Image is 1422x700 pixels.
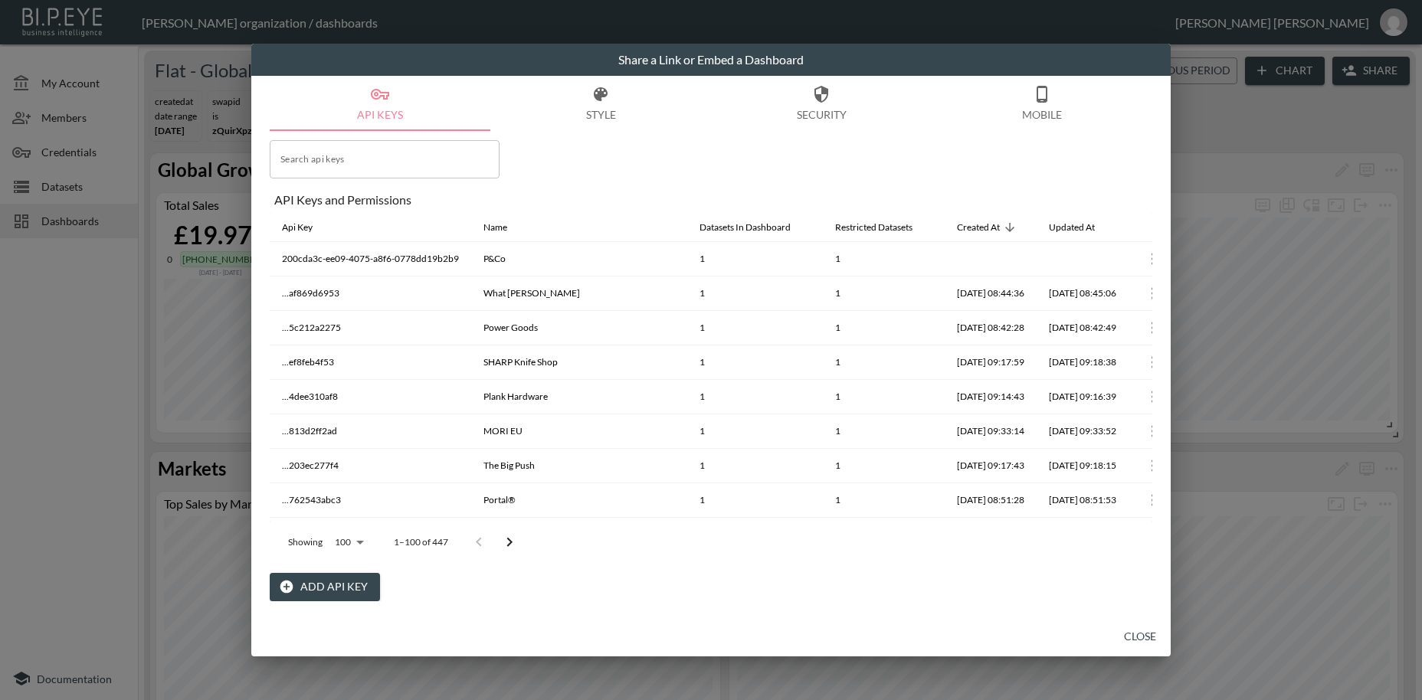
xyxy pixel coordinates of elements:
[1141,247,1165,271] button: more
[687,242,823,276] th: 1
[945,311,1037,345] th: 2025-08-18, 08:42:28
[835,218,932,237] span: Restricted Datasets
[471,311,687,345] th: Power Goods
[471,483,687,518] th: Portal®
[270,573,380,601] button: Add API Key
[270,311,471,345] th: ...5c212a2275
[1141,453,1165,478] button: more
[1129,449,1178,483] th: {"key":null,"ref":null,"props":{"row":{"id":"e7184935-cdc4-4a31-8c01-a79bc0ad087c","apiKey":"...2...
[1129,345,1178,380] th: {"key":null,"ref":null,"props":{"row":{"id":"a79d0df9-dd09-4f10-91eb-0a906807e160","apiKey":"...e...
[1129,483,1178,518] th: {"key":null,"ref":null,"props":{"row":{"id":"06caa4dc-0551-445a-8e37-92d901fcedce","apiKey":"...7...
[823,276,945,311] th: 1
[483,218,527,237] span: Name
[932,76,1152,131] button: Mobile
[1037,380,1129,414] th: 2025-08-14, 09:16:39
[288,535,323,548] p: Showing
[471,345,687,380] th: SHARP Knife Shop
[1129,380,1178,414] th: {"key":null,"ref":null,"props":{"row":{"id":"eccedb91-efe5-4e30-a46b-3ab6ce24a49f","apiKey":"...4...
[1141,316,1165,340] button: more
[274,192,1152,207] div: API Keys and Permissions
[823,345,945,380] th: 1
[711,76,932,131] button: Security
[687,311,823,345] th: 1
[823,414,945,449] th: 1
[1037,518,1129,552] th: 2025-08-08, 08:43:29
[490,76,711,131] button: Style
[270,414,471,449] th: ...813d2ff2ad
[270,345,471,380] th: ...ef8feb4f53
[687,345,823,380] th: 1
[483,218,507,237] div: Name
[945,414,1037,449] th: 2025-08-13, 09:33:14
[687,518,823,552] th: 1
[687,380,823,414] th: 1
[270,276,471,311] th: ...af869d6953
[251,44,1171,76] h2: Share a Link or Embed a Dashboard
[957,218,1000,237] div: Created At
[687,414,823,449] th: 1
[270,242,471,276] th: 200cda3c-ee09-4075-a8f6-0778dd19b2b9
[471,242,687,276] th: P&Co
[823,311,945,345] th: 1
[1129,276,1178,311] th: {"key":null,"ref":null,"props":{"row":{"id":"47750311-6a34-485f-bedc-010ccc6a6afe","apiKey":"...a...
[1141,350,1165,375] button: more
[471,518,687,552] th: Sink Swimwear
[471,414,687,449] th: MORI EU
[823,242,945,276] th: 1
[687,483,823,518] th: 1
[282,218,313,237] div: Api Key
[1129,518,1178,552] th: {"key":null,"ref":null,"props":{"row":{"id":"b3268936-6d8d-4570-b6d5-2f81b243d8ae","apiKey":"...c...
[270,380,471,414] th: ...4dee310af8
[329,532,369,552] div: 100
[823,380,945,414] th: 1
[700,218,811,237] span: Datasets In Dashboard
[270,76,490,131] button: API Keys
[1141,488,1165,512] button: more
[945,380,1037,414] th: 2025-08-14, 09:14:43
[823,518,945,552] th: 1
[1129,311,1178,345] th: {"key":null,"ref":null,"props":{"row":{"id":"439e6959-55f1-4e76-9fc1-607afeee4c40","apiKey":"...5...
[270,449,471,483] th: ...203ec277f4
[945,276,1037,311] th: 2025-08-18, 08:44:36
[1129,414,1178,449] th: {"key":null,"ref":null,"props":{"row":{"id":"4866eaa7-5003-4285-8818-219d10529312","apiKey":"...8...
[823,449,945,483] th: 1
[270,483,471,518] th: ...762543abc3
[945,518,1037,552] th: 2025-08-08, 08:42:51
[471,276,687,311] th: What Katie Did
[1129,242,1178,276] th: {"key":null,"ref":null,"props":{"row":{"id":"5898f976-82dd-44a6-92e3-a25cc92b8f3d","apiKey":"200c...
[835,218,913,237] div: Restricted Datasets
[270,518,471,552] th: ...c7f80e0011
[1037,449,1129,483] th: 2025-08-12, 09:18:15
[957,218,1020,237] span: Created At
[1141,281,1165,306] button: more
[823,483,945,518] th: 1
[1037,414,1129,449] th: 2025-08-13, 09:33:52
[1141,384,1165,409] button: more
[471,380,687,414] th: Plank Hardware
[282,218,333,237] span: Api Key
[1037,345,1129,380] th: 2025-08-14, 09:18:38
[945,483,1037,518] th: 2025-08-08, 08:51:28
[945,449,1037,483] th: 2025-08-12, 09:17:43
[1037,276,1129,311] th: 2025-08-18, 08:45:06
[700,218,791,237] div: Datasets In Dashboard
[1037,483,1129,518] th: 2025-08-08, 08:51:53
[494,527,525,558] button: Go to next page
[1037,311,1129,345] th: 2025-08-18, 08:42:49
[394,535,448,548] p: 1–100 of 447
[945,345,1037,380] th: 2025-08-14, 09:17:59
[687,276,823,311] th: 1
[1141,419,1165,443] button: more
[471,449,687,483] th: The Big Push
[1049,218,1095,237] div: Updated At
[1116,623,1165,651] button: Close
[1049,218,1115,237] span: Updated At
[687,449,823,483] th: 1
